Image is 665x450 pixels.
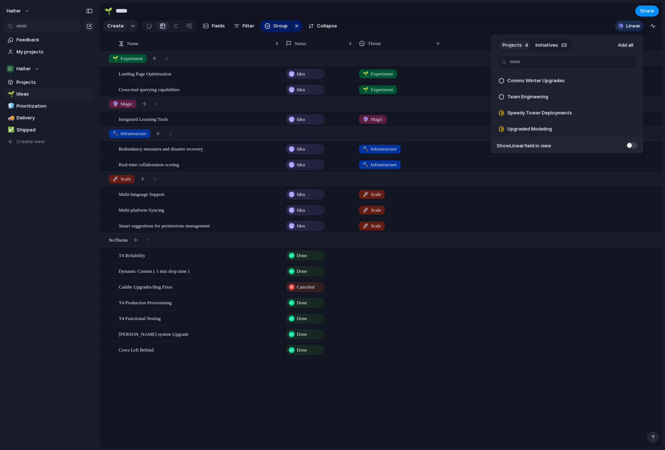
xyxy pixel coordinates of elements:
button: Add all [614,39,638,51]
span: 4 [525,41,528,49]
span: Comms Winter Upgrades [507,77,565,85]
span: Show Linear field in view [497,142,551,149]
button: Projects4 [499,39,532,51]
span: Upgraded Modeling [507,126,552,133]
span: Projects [503,41,522,49]
span: Team Engineering [507,93,548,101]
span: Initiatives [536,41,558,49]
span: Add all [618,41,633,49]
span: Speedy Tower Deployments [507,109,572,117]
span: 22 [561,41,567,49]
button: Initiatives22 [532,39,571,51]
